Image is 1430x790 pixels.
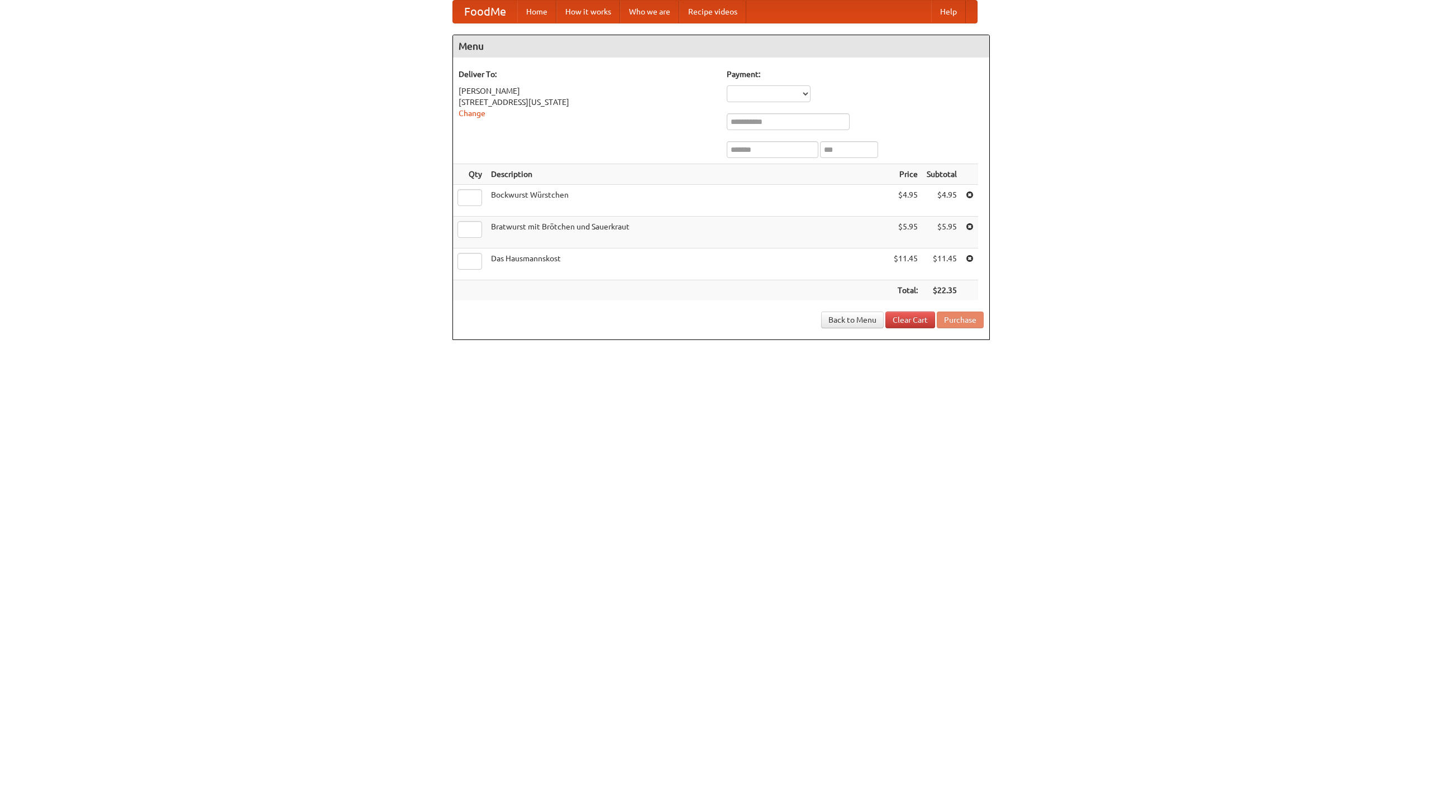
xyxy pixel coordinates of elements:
[889,185,922,217] td: $4.95
[620,1,679,23] a: Who we are
[922,185,961,217] td: $4.95
[679,1,746,23] a: Recipe videos
[937,312,984,328] button: Purchase
[931,1,966,23] a: Help
[922,248,961,280] td: $11.45
[487,185,889,217] td: Bockwurst Würstchen
[889,280,922,301] th: Total:
[922,164,961,185] th: Subtotal
[821,312,884,328] a: Back to Menu
[453,164,487,185] th: Qty
[487,217,889,248] td: Bratwurst mit Brötchen und Sauerkraut
[459,109,485,118] a: Change
[885,312,935,328] a: Clear Cart
[556,1,620,23] a: How it works
[487,164,889,185] th: Description
[889,217,922,248] td: $5.95
[922,280,961,301] th: $22.35
[922,217,961,248] td: $5.95
[889,164,922,185] th: Price
[517,1,556,23] a: Home
[459,97,716,108] div: [STREET_ADDRESS][US_STATE]
[453,35,989,58] h4: Menu
[453,1,517,23] a: FoodMe
[487,248,889,280] td: Das Hausmannskost
[889,248,922,280] td: $11.45
[459,69,716,80] h5: Deliver To:
[727,69,984,80] h5: Payment:
[459,85,716,97] div: [PERSON_NAME]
